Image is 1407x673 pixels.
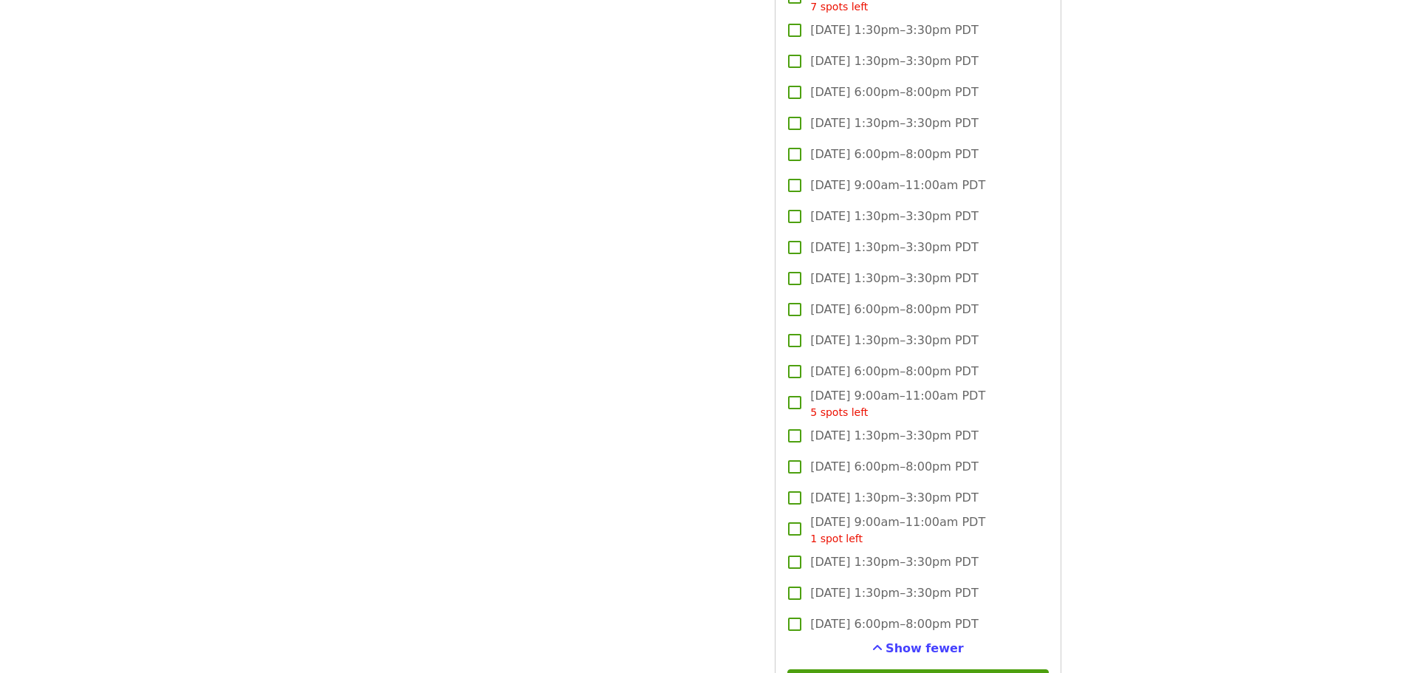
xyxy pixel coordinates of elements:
span: [DATE] 6:00pm–8:00pm PDT [810,615,978,633]
span: [DATE] 9:00am–11:00am PDT [810,513,985,547]
span: 5 spots left [810,406,868,418]
span: [DATE] 1:30pm–3:30pm PDT [810,21,978,39]
span: [DATE] 1:30pm–3:30pm PDT [810,270,978,287]
span: [DATE] 1:30pm–3:30pm PDT [810,115,978,132]
span: [DATE] 6:00pm–8:00pm PDT [810,458,978,476]
span: [DATE] 1:30pm–3:30pm PDT [810,427,978,445]
span: [DATE] 1:30pm–3:30pm PDT [810,584,978,602]
span: [DATE] 9:00am–11:00am PDT [810,177,985,194]
span: [DATE] 1:30pm–3:30pm PDT [810,332,978,349]
span: [DATE] 1:30pm–3:30pm PDT [810,489,978,507]
span: Show fewer [886,641,964,655]
span: [DATE] 1:30pm–3:30pm PDT [810,239,978,256]
span: [DATE] 6:00pm–8:00pm PDT [810,146,978,163]
span: [DATE] 1:30pm–3:30pm PDT [810,553,978,571]
span: [DATE] 1:30pm–3:30pm PDT [810,52,978,70]
span: [DATE] 9:00am–11:00am PDT [810,387,985,420]
span: 7 spots left [810,1,868,13]
span: [DATE] 6:00pm–8:00pm PDT [810,83,978,101]
span: [DATE] 6:00pm–8:00pm PDT [810,363,978,380]
span: 1 spot left [810,533,863,544]
span: [DATE] 1:30pm–3:30pm PDT [810,208,978,225]
span: [DATE] 6:00pm–8:00pm PDT [810,301,978,318]
button: See more timeslots [872,640,964,657]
